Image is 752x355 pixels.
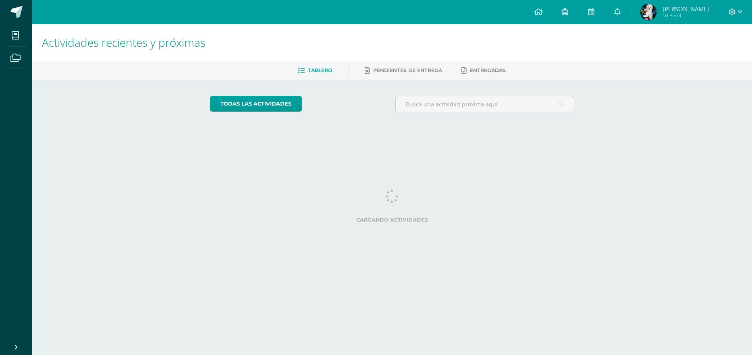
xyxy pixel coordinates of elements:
label: Cargando actividades [210,217,575,223]
span: Pendientes de entrega [373,67,442,73]
a: Entregadas [461,64,506,77]
span: [PERSON_NAME] [663,5,709,13]
span: Tablero [308,67,332,73]
span: Entregadas [470,67,506,73]
span: Mi Perfil [663,12,709,19]
img: 70015ccc4c082194efa4aa3ae2a158a9.png [640,4,656,20]
input: Busca una actividad próxima aquí... [396,96,574,112]
a: Pendientes de entrega [365,64,442,77]
a: Tablero [298,64,332,77]
span: Actividades recientes y próximas [42,35,206,50]
a: todas las Actividades [210,96,302,112]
